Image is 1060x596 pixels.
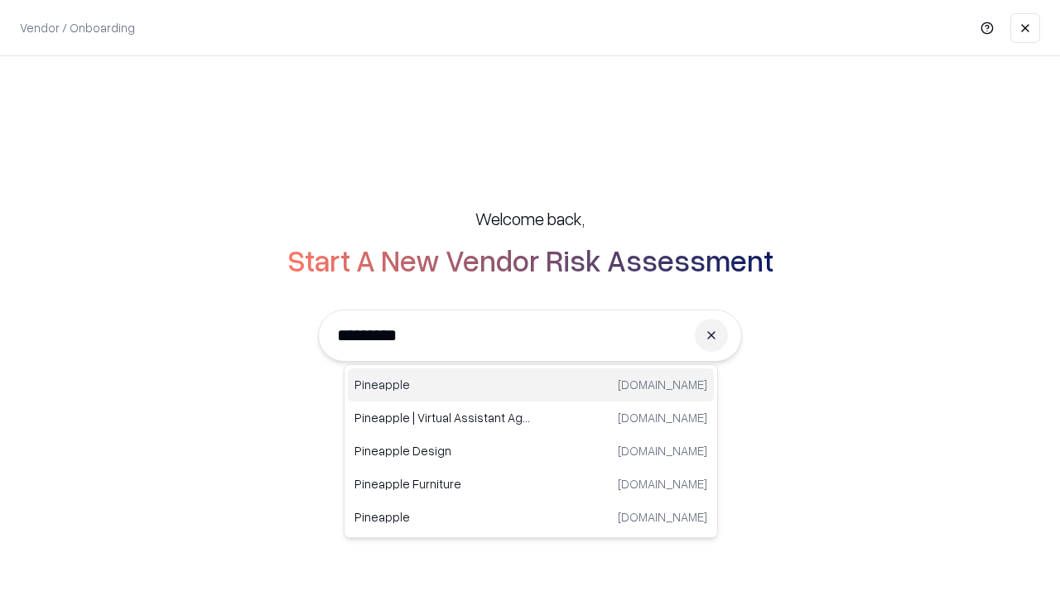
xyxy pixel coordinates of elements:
p: [DOMAIN_NAME] [618,376,707,393]
p: Pineapple | Virtual Assistant Agency [354,409,531,426]
p: [DOMAIN_NAME] [618,442,707,459]
p: Pineapple Furniture [354,475,531,493]
p: [DOMAIN_NAME] [618,508,707,526]
h5: Welcome back, [475,207,585,230]
p: Pineapple [354,508,531,526]
h2: Start A New Vendor Risk Assessment [287,243,773,276]
p: [DOMAIN_NAME] [618,475,707,493]
p: Vendor / Onboarding [20,19,135,36]
div: Suggestions [344,364,718,538]
p: Pineapple Design [354,442,531,459]
p: Pineapple [354,376,531,393]
p: [DOMAIN_NAME] [618,409,707,426]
